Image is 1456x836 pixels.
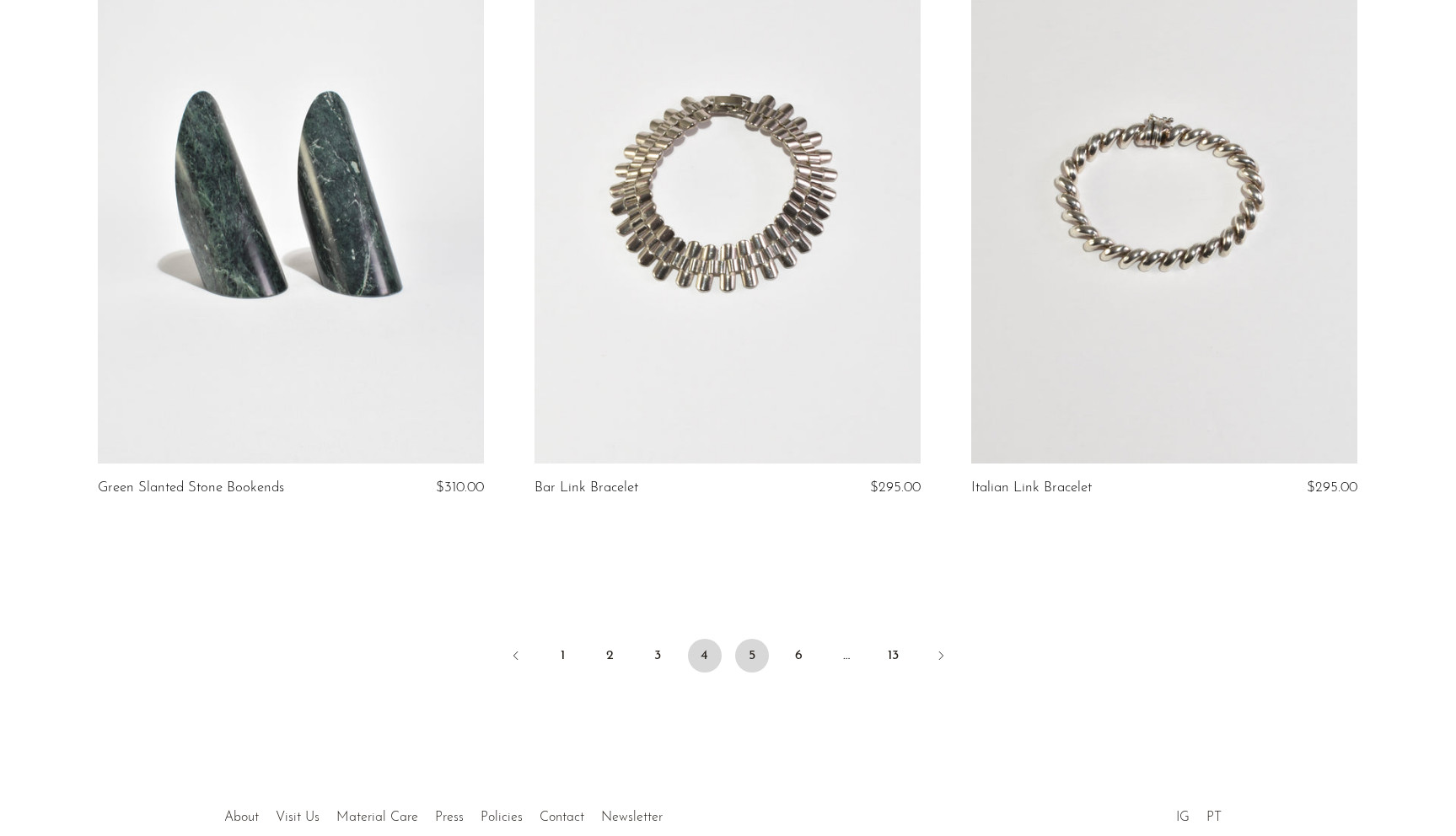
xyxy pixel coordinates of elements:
[1206,811,1222,824] a: PT
[735,639,769,673] a: 5
[546,639,580,673] a: 1
[216,797,671,829] ul: Quick links
[435,811,464,824] a: Press
[924,639,958,676] a: Next
[336,811,418,824] a: Material Care
[98,480,284,496] a: Green Slanted Stone Bookends
[688,639,722,673] span: 4
[594,639,627,673] a: 2
[540,811,584,824] a: Contact
[1168,797,1230,829] ul: Social Medias
[276,811,320,824] a: Visit Us
[971,480,1092,496] a: Italian Link Bracelet
[877,639,911,673] a: 13
[641,639,674,673] a: 3
[870,480,921,495] span: $295.00
[782,639,816,673] a: 6
[436,480,484,495] span: $310.00
[1307,480,1357,495] span: $295.00
[499,639,533,676] a: Previous
[481,811,523,824] a: Policies
[224,811,259,824] a: About
[830,639,863,673] span: …
[535,480,638,496] a: Bar Link Bracelet
[1176,811,1190,824] a: IG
